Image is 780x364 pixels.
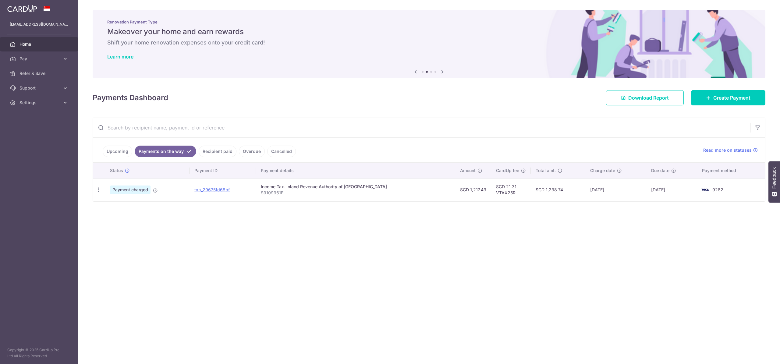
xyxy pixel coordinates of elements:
td: SGD 21.31 VTAX25R [491,178,531,201]
span: Due date [651,168,669,174]
p: Renovation Payment Type [107,19,751,24]
span: Amount [460,168,476,174]
div: Income Tax. Inland Revenue Authority of [GEOGRAPHIC_DATA] [261,184,450,190]
a: Learn more [107,54,133,60]
span: Support [19,85,60,91]
span: Feedback [771,167,777,189]
input: Search by recipient name, payment id or reference [93,118,750,137]
a: Recipient paid [199,146,236,157]
th: Payment method [697,163,765,178]
a: Upcoming [103,146,132,157]
p: [EMAIL_ADDRESS][DOMAIN_NAME] [10,21,68,27]
span: Download Report [628,94,669,101]
td: [DATE] [585,178,646,201]
span: Payment charged [110,186,151,194]
h4: Payments Dashboard [93,92,168,103]
a: txn_29675fd68bf [194,187,230,192]
span: Status [110,168,123,174]
iframe: Opens a widget where you can find more information [741,346,774,361]
td: SGD 1,238.74 [531,178,585,201]
span: Refer & Save [19,70,60,76]
td: [DATE] [646,178,697,201]
span: Charge date [590,168,615,174]
a: Payments on the way [135,146,196,157]
span: Pay [19,56,60,62]
span: 9282 [712,187,723,192]
p: S9109961F [261,190,450,196]
span: Settings [19,100,60,106]
a: Read more on statuses [703,147,758,153]
a: Cancelled [267,146,296,157]
th: Payment details [256,163,455,178]
span: Total amt. [536,168,556,174]
span: Create Payment [713,94,750,101]
a: Overdue [239,146,265,157]
button: Feedback - Show survey [768,161,780,203]
th: Payment ID [190,163,256,178]
td: SGD 1,217.43 [455,178,491,201]
span: CardUp fee [496,168,519,174]
h6: Shift your home renovation expenses onto your credit card! [107,39,751,46]
img: CardUp [7,5,37,12]
span: Read more on statuses [703,147,752,153]
img: Bank Card [699,186,711,193]
span: Home [19,41,60,47]
h5: Makeover your home and earn rewards [107,27,751,37]
img: Renovation banner [93,10,765,78]
a: Create Payment [691,90,765,105]
a: Download Report [606,90,684,105]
